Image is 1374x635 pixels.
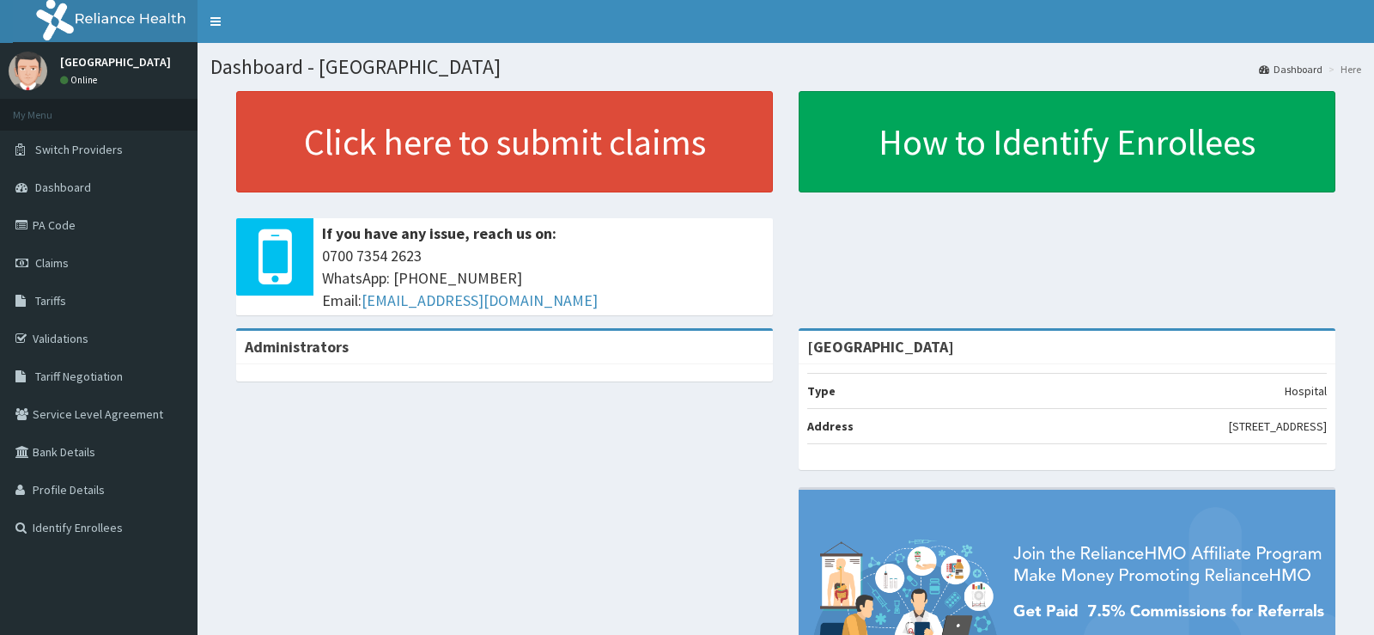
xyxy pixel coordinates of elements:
li: Here [1324,62,1361,76]
a: How to Identify Enrollees [799,91,1335,192]
strong: [GEOGRAPHIC_DATA] [807,337,954,357]
img: User Image [9,52,47,90]
span: Claims [35,255,69,271]
a: Online [60,74,101,86]
span: Tariff Negotiation [35,369,123,384]
p: [GEOGRAPHIC_DATA] [60,56,171,68]
b: Type [807,383,836,399]
span: 0700 7354 2623 WhatsApp: [PHONE_NUMBER] Email: [322,245,764,311]
p: Hospital [1285,382,1327,400]
span: Tariffs [35,293,66,308]
a: Dashboard [1259,62,1322,76]
b: Address [807,418,854,434]
a: Click here to submit claims [236,91,773,192]
a: [EMAIL_ADDRESS][DOMAIN_NAME] [362,290,598,310]
h1: Dashboard - [GEOGRAPHIC_DATA] [210,56,1361,78]
span: Dashboard [35,180,91,195]
span: Switch Providers [35,142,123,157]
b: Administrators [245,337,349,357]
p: [STREET_ADDRESS] [1229,418,1327,435]
b: If you have any issue, reach us on: [322,223,556,243]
